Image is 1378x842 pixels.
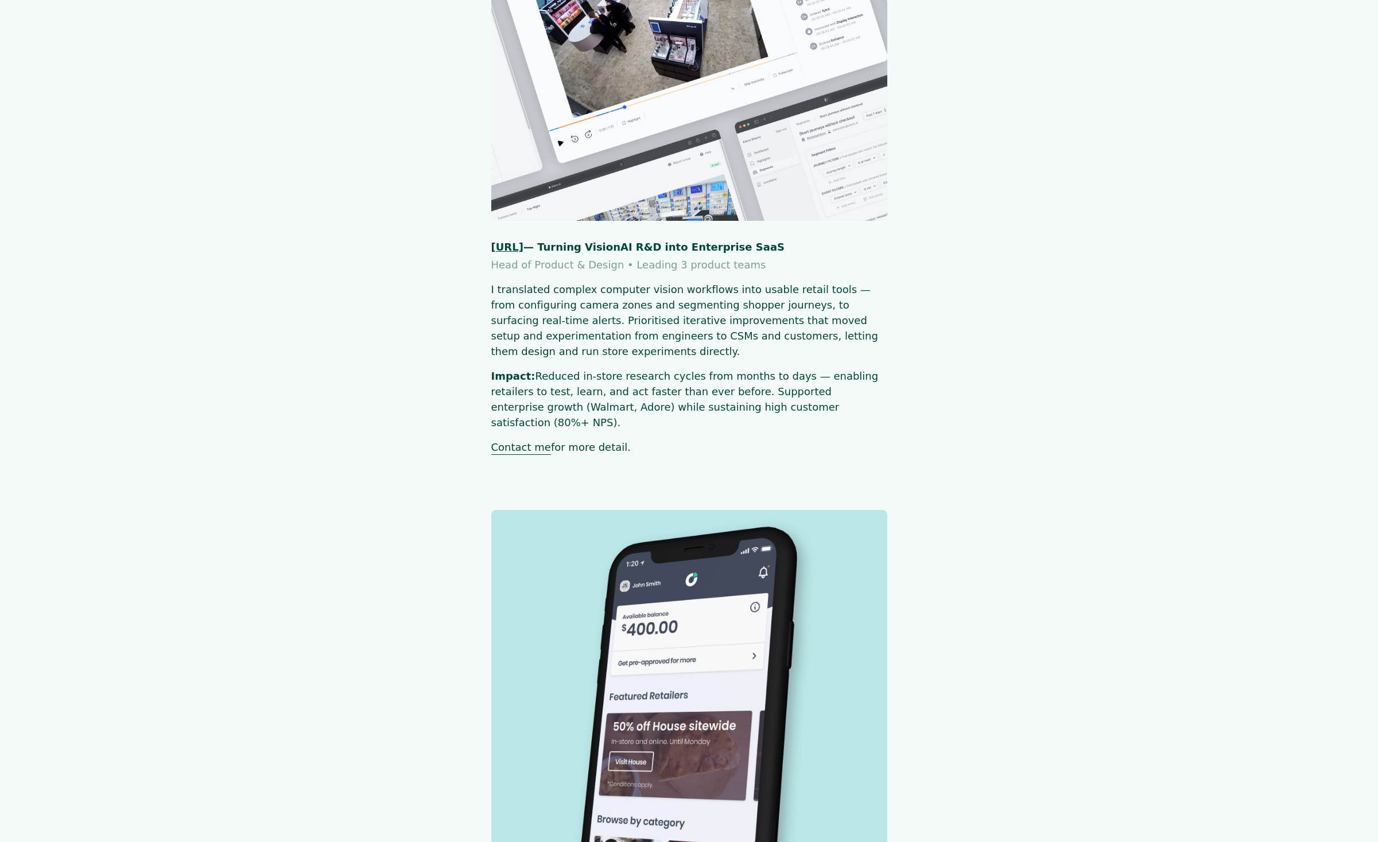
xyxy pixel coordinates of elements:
[491,282,887,359] p: I translated complex computer vision workflows into usable retail tools — from configuring camera...
[491,441,551,455] a: Contact me
[491,241,523,253] a: [URL]
[491,370,535,382] strong: Impact:
[491,257,887,272] p: Head of Product & Design • Leading 3 product teams
[491,239,887,255] h2: — Turning VisionAI R&D into Enterprise SaaS
[491,439,887,455] p: for more detail.
[491,368,887,430] p: Reduced in-store research cycles from months to days — enabling retailers to test, learn, and act...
